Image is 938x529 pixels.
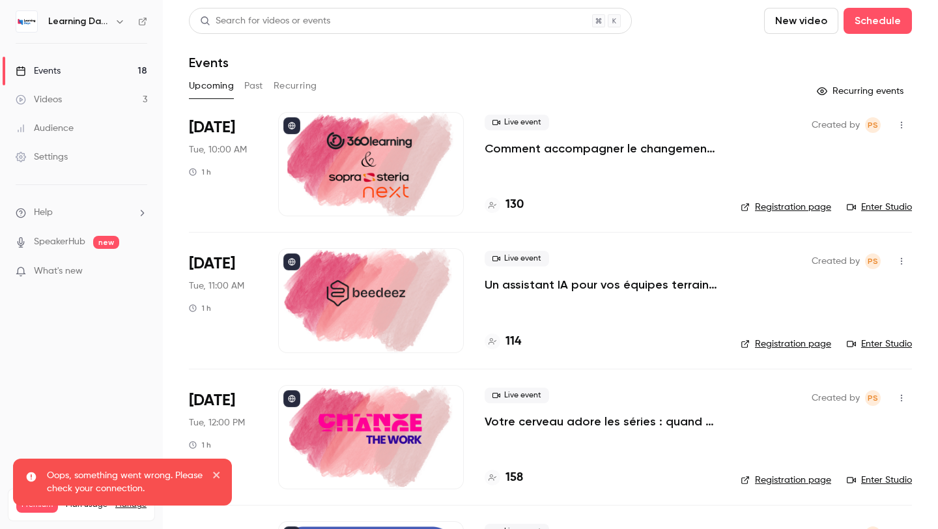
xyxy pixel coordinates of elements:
[189,248,257,352] div: Oct 7 Tue, 11:00 AM (Europe/Paris)
[485,115,549,130] span: Live event
[244,76,263,96] button: Past
[764,8,838,34] button: New video
[741,337,831,350] a: Registration page
[16,11,37,32] img: Learning Days
[93,236,119,249] span: new
[189,167,211,177] div: 1 h
[132,266,147,278] iframe: Noticeable Trigger
[189,416,245,429] span: Tue, 12:00 PM
[847,337,912,350] a: Enter Studio
[741,474,831,487] a: Registration page
[16,150,68,164] div: Settings
[741,201,831,214] a: Registration page
[505,333,521,350] h4: 114
[865,117,881,133] span: Prad Selvarajah
[34,235,85,249] a: SpeakerHub
[485,141,720,156] a: Comment accompagner le changement avec le skills-based learning ?
[48,15,109,28] h6: Learning Days
[868,117,878,133] span: PS
[485,196,524,214] a: 130
[485,333,521,350] a: 114
[865,253,881,269] span: Prad Selvarajah
[485,414,720,429] a: Votre cerveau adore les séries : quand les neurosciences rencontrent la formation
[485,388,549,403] span: Live event
[505,196,524,214] h4: 130
[505,469,523,487] h4: 158
[189,390,235,411] span: [DATE]
[844,8,912,34] button: Schedule
[812,117,860,133] span: Created by
[189,55,229,70] h1: Events
[811,81,912,102] button: Recurring events
[189,143,247,156] span: Tue, 10:00 AM
[485,469,523,487] a: 158
[200,14,330,28] div: Search for videos or events
[16,206,147,220] li: help-dropdown-opener
[189,112,257,216] div: Oct 7 Tue, 10:00 AM (Europe/Paris)
[34,206,53,220] span: Help
[847,474,912,487] a: Enter Studio
[812,253,860,269] span: Created by
[16,64,61,78] div: Events
[189,303,211,313] div: 1 h
[189,440,211,450] div: 1 h
[212,469,221,485] button: close
[847,201,912,214] a: Enter Studio
[812,390,860,406] span: Created by
[274,76,317,96] button: Recurring
[189,253,235,274] span: [DATE]
[189,76,234,96] button: Upcoming
[865,390,881,406] span: Prad Selvarajah
[16,93,62,106] div: Videos
[34,264,83,278] span: What's new
[868,253,878,269] span: PS
[485,277,720,293] a: Un assistant IA pour vos équipes terrain : former, accompagner et transformer l’expérience apprenant
[16,122,74,135] div: Audience
[189,117,235,138] span: [DATE]
[189,385,257,489] div: Oct 7 Tue, 12:00 PM (Europe/Paris)
[485,251,549,266] span: Live event
[189,279,244,293] span: Tue, 11:00 AM
[47,469,203,495] p: Oops, something went wrong. Please check your connection.
[868,390,878,406] span: PS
